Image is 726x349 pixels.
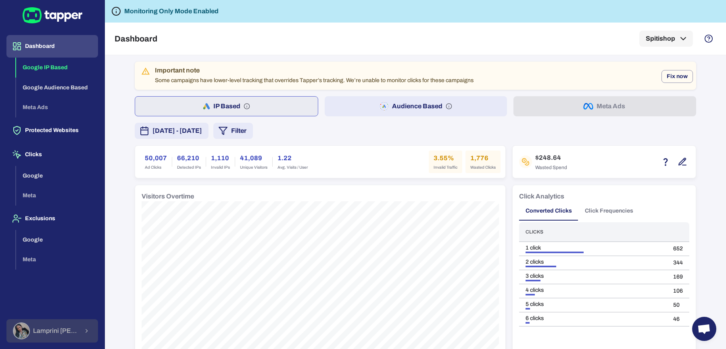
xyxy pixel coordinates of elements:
[145,165,167,170] span: Ad Clicks
[135,96,318,116] button: IP Based
[277,153,308,163] h6: 1.22
[535,153,567,163] h6: $248.64
[526,315,660,322] div: 6 clicks
[33,327,79,335] span: Lamprini [PERSON_NAME]
[526,258,660,266] div: 2 clicks
[661,70,693,83] button: Fix now
[325,96,507,116] button: Audience Based
[155,66,474,74] div: Important note
[470,153,496,163] h6: 1,776
[177,153,201,163] h6: 66,210
[526,273,660,280] div: 3 clicks
[446,103,452,109] svg: Audience based: Search, Display, Shopping, Video Performance Max, Demand Generation
[667,312,689,326] td: 46
[667,270,689,284] td: 169
[6,119,98,142] button: Protected Websites
[6,35,98,58] button: Dashboard
[526,244,660,252] div: 1 click
[177,165,201,170] span: Detected IPs
[111,6,121,16] svg: Tapper is not blocking any fraudulent activity for this domain
[692,317,716,341] a: Open chat
[240,153,267,163] h6: 41,089
[16,230,98,250] button: Google
[6,143,98,166] button: Clicks
[155,64,474,87] div: Some campaigns have lower-level tracking that overrides Tapper’s tracking. We’re unable to monito...
[667,256,689,270] td: 344
[639,31,693,47] button: Spitishop
[152,126,202,136] span: [DATE] - [DATE]
[526,301,660,308] div: 5 clicks
[244,103,250,109] svg: IP based: Search, Display, and Shopping.
[135,123,209,139] button: [DATE] - [DATE]
[434,153,457,163] h6: 3.55%
[14,323,29,339] img: Lamprini Reppa
[115,34,157,43] h5: Dashboard
[16,235,98,242] a: Google
[142,192,194,201] h6: Visitors Overtime
[211,153,230,163] h6: 1,110
[213,123,253,139] button: Filter
[16,166,98,186] button: Google
[519,222,667,242] th: Clicks
[526,287,660,294] div: 4 clicks
[16,171,98,178] a: Google
[16,58,98,78] button: Google IP Based
[124,6,219,16] h6: Monitoring Only Mode Enabled
[211,165,230,170] span: Invalid IPs
[16,83,98,90] a: Google Audience Based
[578,201,640,221] button: Click Frequencies
[145,153,167,163] h6: 50,007
[6,151,98,157] a: Clicks
[519,192,564,201] h6: Click Analytics
[519,201,578,221] button: Converted Clicks
[240,165,267,170] span: Unique Visitors
[667,242,689,256] td: 652
[535,164,567,171] span: Wasted Spend
[6,215,98,221] a: Exclusions
[434,165,457,170] span: Invalid Traffic
[277,165,308,170] span: Avg. Visits / User
[659,155,672,169] button: Estimation based on the quantity of invalid click x cost-per-click.
[667,284,689,298] td: 106
[16,78,98,98] button: Google Audience Based
[667,298,689,312] td: 50
[6,207,98,230] button: Exclusions
[470,165,496,170] span: Wasted Clicks
[6,319,98,343] button: Lamprini ReppaLamprini [PERSON_NAME]
[6,42,98,49] a: Dashboard
[6,126,98,133] a: Protected Websites
[16,64,98,70] a: Google IP Based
